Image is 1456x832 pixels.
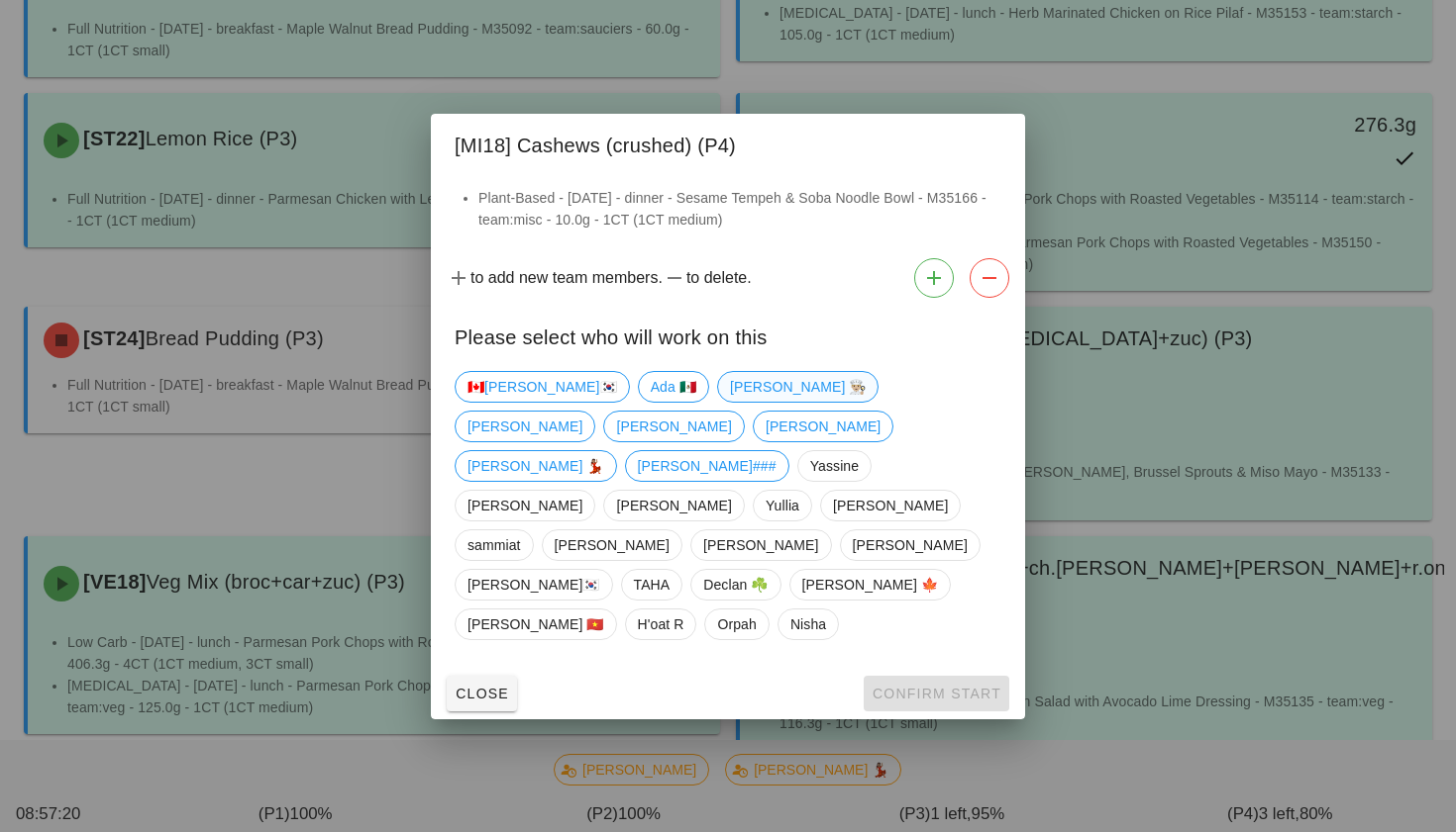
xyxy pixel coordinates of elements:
[802,570,939,600] span: [PERSON_NAME] 🍁
[616,412,731,441] span: [PERSON_NAME]
[616,491,731,520] span: [PERSON_NAME]
[638,609,684,639] span: H'oat R
[651,372,696,402] span: Ada 🇲🇽
[468,372,617,402] span: 🇨🇦[PERSON_NAME]🇰🇷
[468,530,521,560] span: sammiat
[455,686,509,701] span: Close
[703,530,818,560] span: [PERSON_NAME]
[468,570,600,600] span: [PERSON_NAME]🇰🇷
[468,412,582,441] span: [PERSON_NAME]
[431,250,1025,306] div: to add new team members. to delete.
[555,530,670,560] span: [PERSON_NAME]
[730,372,867,402] span: [PERSON_NAME] 👨🏼‍🍳
[703,570,768,600] span: Declan ☘️
[833,491,948,520] span: [PERSON_NAME]
[468,491,582,520] span: [PERSON_NAME]
[468,609,604,639] span: [PERSON_NAME] 🇻🇳
[431,306,1025,363] div: Please select who will work on this
[853,530,968,560] span: [PERSON_NAME]
[634,570,671,600] span: TAHA
[478,187,1001,231] li: Plant-Based - [DATE] - dinner - Sesame Tempeh & Soba Noodle Bowl - M35166 - team:misc - 10.0g - 1...
[447,676,517,711] button: Close
[431,114,1025,171] div: [MI18] Cashews (crushed) (P4)
[766,412,881,441] span: [PERSON_NAME]
[638,451,777,481] span: [PERSON_NAME]###
[790,609,826,639] span: Nisha
[810,451,859,481] span: Yassine
[766,491,799,520] span: Yullia
[468,451,604,481] span: [PERSON_NAME] 💃🏽
[717,609,756,639] span: Orpah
